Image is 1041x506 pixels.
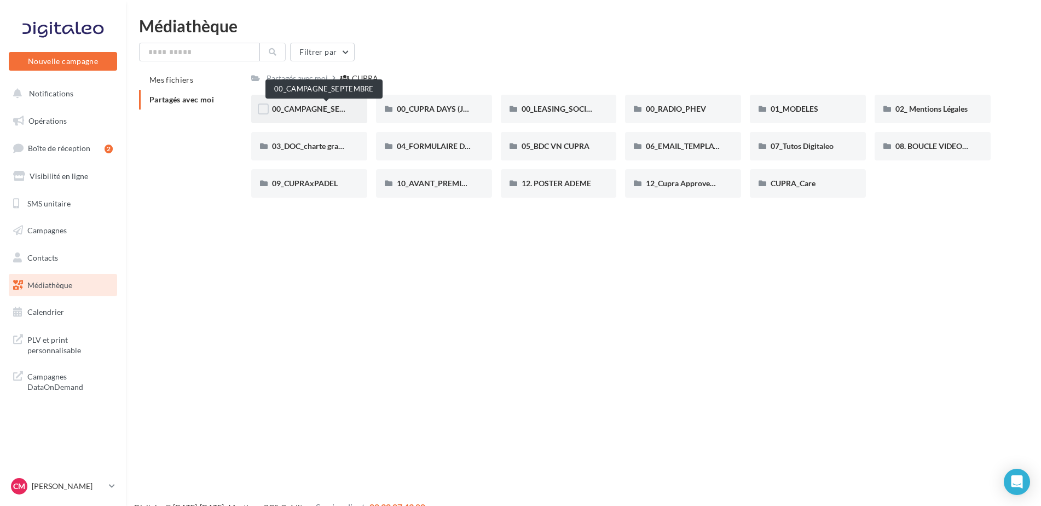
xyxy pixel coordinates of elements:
span: 01_MODELES [771,104,818,113]
span: 02_ Mentions Légales [895,104,968,113]
span: 00_CAMPAGNE_SEPTEMBRE [272,104,374,113]
a: Boîte de réception2 [7,136,119,160]
span: 03_DOC_charte graphique et GUIDELINES [272,141,415,151]
span: 00_RADIO_PHEV [646,104,706,113]
span: Calendrier [27,307,64,317]
span: Partagés avec moi [149,95,214,104]
span: 08. BOUCLE VIDEO ECRAN SHOWROOM [895,141,1040,151]
span: SMS unitaire [27,198,71,208]
a: Campagnes [7,219,119,242]
span: Campagnes [27,226,67,235]
a: Médiathèque [7,274,119,297]
span: 05_BDC VN CUPRA [522,141,589,151]
button: Notifications [7,82,115,105]
button: Nouvelle campagne [9,52,117,71]
span: Boîte de réception [28,143,90,153]
a: PLV et print personnalisable [7,328,119,360]
span: 09_CUPRAxPADEL [272,179,338,188]
a: Campagnes DataOnDemand [7,365,119,397]
span: Médiathèque [27,280,72,290]
span: Visibilité en ligne [30,171,88,181]
p: [PERSON_NAME] [32,481,105,492]
div: Médiathèque [139,18,1028,34]
span: PLV et print personnalisable [27,332,113,356]
div: CUPRA [352,73,378,84]
a: CM [PERSON_NAME] [9,476,117,497]
span: 10_AVANT_PREMIÈRES_CUPRA (VENTES PRIVEES) [397,179,576,188]
span: 12_Cupra Approved_OCCASIONS_GARANTIES [646,179,808,188]
span: CUPRA_Care [771,179,816,188]
span: 04_FORMULAIRE DES DEMANDES CRÉATIVES [397,141,559,151]
span: 00_LEASING_SOCIAL_ÉLECTRIQUE [522,104,644,113]
a: Calendrier [7,301,119,324]
a: Visibilité en ligne [7,165,119,188]
span: 07_Tutos Digitaleo [771,141,834,151]
a: Contacts [7,246,119,269]
span: Notifications [29,89,73,98]
span: Opérations [28,116,67,125]
div: Partagés avec moi [267,73,328,84]
span: Campagnes DataOnDemand [27,369,113,393]
span: CM [13,481,25,492]
span: 12. POSTER ADEME [522,179,591,188]
span: Contacts [27,253,58,262]
div: 00_CAMPAGNE_SEPTEMBRE [265,79,383,99]
div: Open Intercom Messenger [1004,469,1030,495]
div: 2 [105,145,113,153]
span: 06_EMAIL_TEMPLATE HTML CUPRA [646,141,773,151]
a: SMS unitaire [7,192,119,215]
span: Mes fichiers [149,75,193,84]
a: Opérations [7,110,119,133]
button: Filtrer par [290,43,355,61]
span: 00_CUPRA DAYS (JPO) [397,104,476,113]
